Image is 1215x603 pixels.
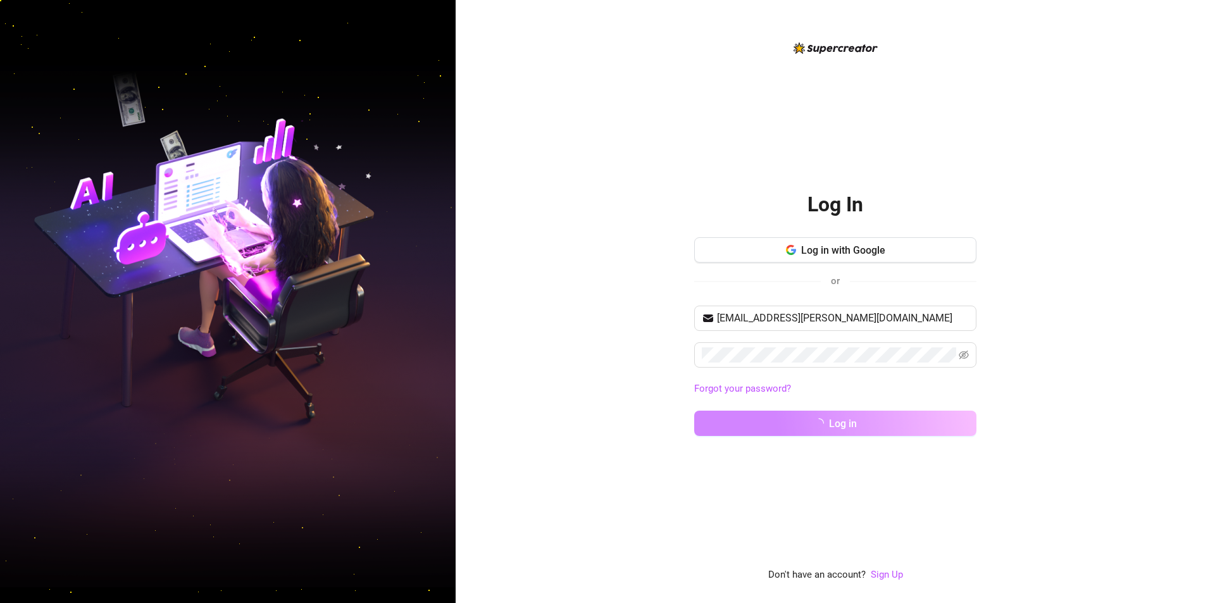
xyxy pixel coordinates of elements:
a: Forgot your password? [694,382,976,397]
span: loading [813,417,825,429]
img: logo-BBDzfeDw.svg [794,42,878,54]
a: Sign Up [871,568,903,583]
button: Log in [694,411,976,436]
input: Your email [717,311,969,326]
span: Log in with Google [801,244,885,256]
span: eye-invisible [959,350,969,360]
button: Log in with Google [694,237,976,263]
a: Forgot your password? [694,383,791,394]
h2: Log In [807,192,863,218]
span: Don't have an account? [768,568,866,583]
span: or [831,275,840,287]
span: Log in [829,418,857,430]
a: Sign Up [871,569,903,580]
